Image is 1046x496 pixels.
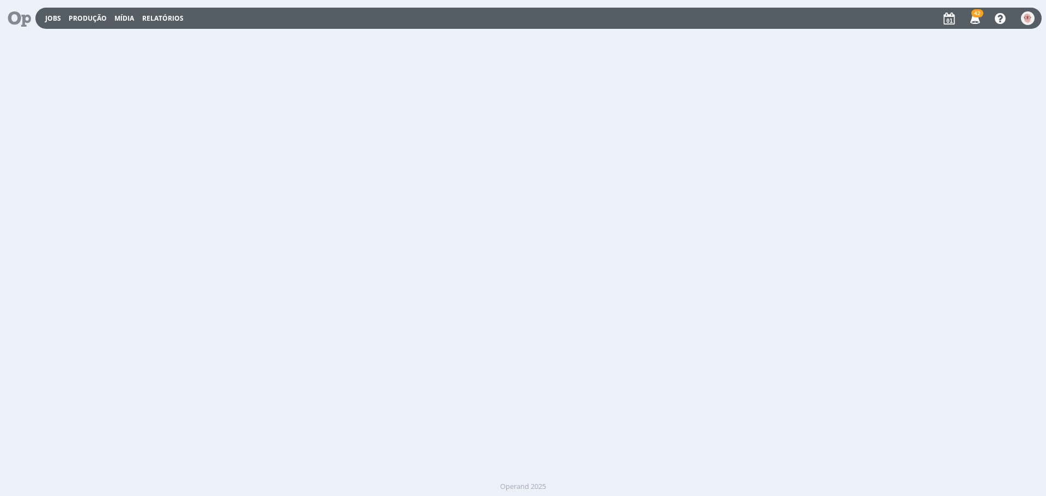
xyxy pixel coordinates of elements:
button: 42 [963,9,986,28]
a: Mídia [114,14,134,23]
img: A [1021,11,1035,25]
span: 42 [971,9,983,17]
a: Produção [69,14,107,23]
button: A [1020,9,1035,28]
button: Jobs [42,14,64,23]
button: Relatórios [139,14,187,23]
button: Produção [65,14,110,23]
button: Mídia [111,14,137,23]
a: Relatórios [142,14,184,23]
a: Jobs [45,14,61,23]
